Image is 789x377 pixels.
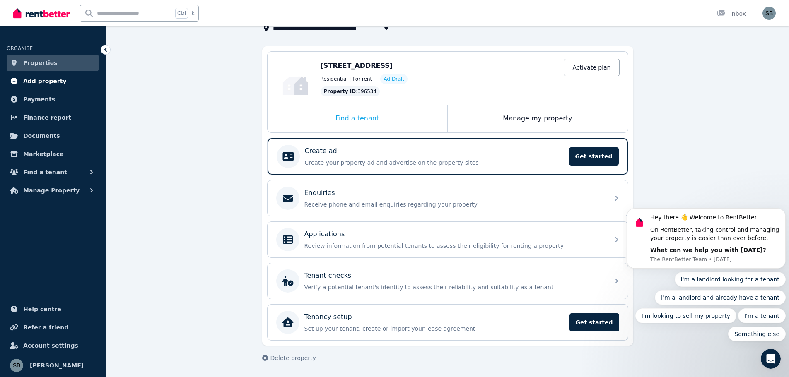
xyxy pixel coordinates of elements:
[304,242,604,250] p: Review information from potential tenants to assess their eligibility for renting a property
[30,360,84,370] span: [PERSON_NAME]
[268,105,447,132] div: Find a tenant
[7,164,99,180] button: Find a tenant
[23,185,80,195] span: Manage Property
[324,88,356,95] span: Property ID
[23,76,67,86] span: Add property
[7,182,99,199] button: Manage Property
[23,58,58,68] span: Properties
[23,131,60,141] span: Documents
[23,304,61,314] span: Help centre
[623,126,789,355] iframe: Intercom notifications message
[7,127,99,144] a: Documents
[10,359,23,372] img: Sam Berrell
[268,305,628,340] a: Tenancy setupSet up your tenant, create or import your lease agreementGet started
[7,109,99,126] a: Finance report
[23,341,78,351] span: Account settings
[268,138,628,175] a: Create adCreate your property ad and advertise on the property sitesGet started
[23,322,68,332] span: Refer a friend
[569,147,619,166] span: Get started
[717,10,746,18] div: Inbox
[7,319,99,336] a: Refer a friend
[569,313,619,331] span: Get started
[321,76,372,82] span: Residential | For rent
[321,62,393,70] span: [STREET_ADDRESS]
[304,229,345,239] p: Applications
[7,301,99,317] a: Help centre
[13,7,70,19] img: RentBetter
[270,354,316,362] span: Delete property
[268,263,628,299] a: Tenant checksVerify a potential tenant's identity to assess their reliability and suitability as ...
[761,349,781,369] iframe: Intercom live chat
[304,271,352,281] p: Tenant checks
[7,91,99,108] a: Payments
[268,180,628,216] a: EnquiriesReceive phone and email enquiries regarding your property
[175,8,188,19] span: Ctrl
[23,94,55,104] span: Payments
[304,312,352,322] p: Tenancy setup
[7,46,33,51] span: ORGANISE
[304,188,335,198] p: Enquiries
[305,158,564,167] p: Create your property ad and advertise on the property sites
[268,222,628,257] a: ApplicationsReview information from potential tenants to assess their eligibility for renting a p...
[7,73,99,89] a: Add property
[304,324,565,333] p: Set up your tenant, create or import your lease agreement
[23,113,71,122] span: Finance report
[7,146,99,162] a: Marketplace
[7,55,99,71] a: Properties
[262,354,316,362] button: Delete property
[448,105,628,132] div: Manage my property
[321,86,380,96] div: : 396534
[304,200,604,209] p: Receive phone and email enquiries regarding your property
[384,76,404,82] span: Ad: Draft
[23,149,63,159] span: Marketplace
[305,146,337,156] p: Create ad
[191,10,194,17] span: k
[762,7,776,20] img: Sam Berrell
[7,337,99,354] a: Account settings
[23,167,67,177] span: Find a tenant
[304,283,604,291] p: Verify a potential tenant's identity to assess their reliability and suitability as a tenant
[564,59,619,76] a: Activate plan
